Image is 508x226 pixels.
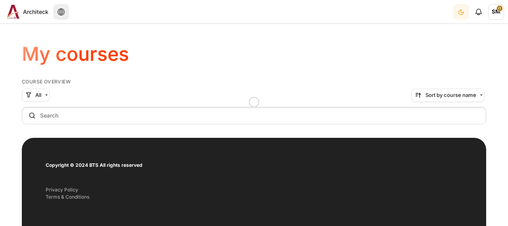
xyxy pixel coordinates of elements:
button: Languages [53,4,69,20]
a: Architeck Architeck [4,5,48,19]
button: Light Mode Dark Mode [453,4,469,20]
a: User menu [488,4,504,20]
img: Architeck [7,5,20,19]
a: Terms & Conditions [46,194,89,200]
h1: My courses [22,42,129,66]
button: Sorting drop-down menu [411,89,485,102]
button: Grouping drop-down menu [22,89,50,102]
h5: Course overview [22,79,486,85]
input: Search [22,107,486,124]
div: Show notification window with no new notifications [471,4,487,20]
div: Course overview controls [22,89,486,126]
a: Privacy Policy [46,187,78,193]
span: All [35,91,41,99]
strong: Copyright © 2024 BTS All rights reserved [46,162,142,168]
div: Dark Mode [454,4,468,20]
span: SM [488,4,504,20]
span: Sort by course name [425,91,476,99]
span: Architeck [23,8,48,16]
